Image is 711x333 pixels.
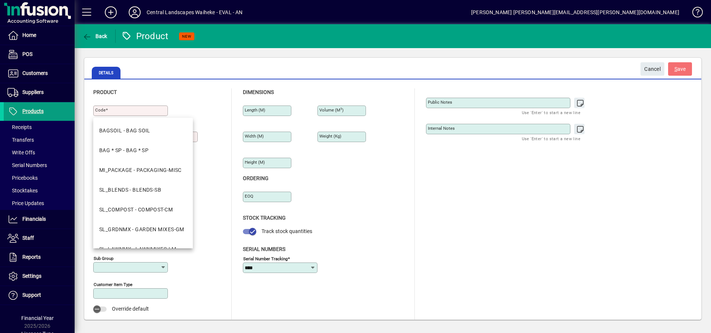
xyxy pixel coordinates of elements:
[123,6,147,19] button: Profile
[245,107,265,113] mat-label: Length (m)
[243,215,286,221] span: Stock Tracking
[4,210,75,229] a: Financials
[4,229,75,248] a: Staff
[93,239,193,259] mat-option: SL_LAWNMX - LAWNMIXES-LM
[4,172,75,184] a: Pricebooks
[121,30,169,42] div: Product
[4,146,75,159] a: Write Offs
[99,206,173,214] div: SL_COMPOST - COMPOST-CM
[261,228,312,234] span: Track stock quantities
[94,282,132,287] mat-label: Customer Item Type
[674,63,686,75] span: ave
[93,121,193,141] mat-option: BAGSOIL - BAG SOIL
[674,66,677,72] span: S
[82,33,107,39] span: Back
[4,197,75,210] a: Price Updates
[22,51,32,57] span: POS
[92,67,120,79] span: Details
[245,133,264,139] mat-label: Width (m)
[95,107,106,113] mat-label: Code
[245,194,253,199] mat-label: EOQ
[428,126,455,131] mat-label: Internal Notes
[319,133,341,139] mat-label: Weight (Kg)
[99,226,184,233] div: SL_GRDNMX - GARDEN MIXES-GM
[93,89,117,95] span: Product
[7,175,38,181] span: Pricebooks
[522,134,580,143] mat-hint: Use 'Enter' to start a new line
[81,29,109,43] button: Back
[4,248,75,267] a: Reports
[22,32,36,38] span: Home
[99,166,182,174] div: MI_PACKAGE - PACKAGING-MISC
[93,180,193,200] mat-option: SL_BLENDS - BLENDS-SB
[93,160,193,180] mat-option: MI_PACKAGE - PACKAGING-MISC
[182,34,191,39] span: NEW
[243,256,288,261] mat-label: Serial Number tracking
[4,121,75,133] a: Receipts
[428,100,452,105] mat-label: Public Notes
[4,83,75,102] a: Suppliers
[22,292,41,298] span: Support
[93,220,193,239] mat-option: SL_GRDNMX - GARDEN MIXES-GM
[522,108,580,117] mat-hint: Use 'Enter' to start a new line
[7,162,47,168] span: Serial Numbers
[22,235,34,241] span: Staff
[4,286,75,305] a: Support
[4,133,75,146] a: Transfers
[99,127,150,135] div: BAGSOIL - BAG SOIL
[4,64,75,83] a: Customers
[22,70,48,76] span: Customers
[4,184,75,197] a: Stocktakes
[4,267,75,286] a: Settings
[4,45,75,64] a: POS
[7,188,38,194] span: Stocktakes
[22,89,44,95] span: Suppliers
[668,62,692,76] button: Save
[4,26,75,45] a: Home
[340,107,342,111] sup: 3
[99,245,176,253] div: SL_LAWNMX - LAWNMIXES-LM
[93,200,193,220] mat-option: SL_COMPOST - COMPOST-CM
[7,200,44,206] span: Price Updates
[22,273,41,279] span: Settings
[94,256,113,261] mat-label: Sub group
[75,29,116,43] app-page-header-button: Back
[319,107,344,113] mat-label: Volume (m )
[99,6,123,19] button: Add
[7,137,34,143] span: Transfers
[471,6,679,18] div: [PERSON_NAME] [PERSON_NAME][EMAIL_ADDRESS][PERSON_NAME][DOMAIN_NAME]
[640,62,664,76] button: Cancel
[21,315,54,321] span: Financial Year
[22,254,41,260] span: Reports
[4,159,75,172] a: Serial Numbers
[99,147,148,154] div: BAG * SP - BAG * SP
[7,124,32,130] span: Receipts
[22,108,44,114] span: Products
[243,246,285,252] span: Serial Numbers
[147,6,243,18] div: Central Landscapes Waiheke - EVAL - AN
[112,306,149,312] span: Override default
[644,63,661,75] span: Cancel
[93,141,193,160] mat-option: BAG * SP - BAG * SP
[243,175,269,181] span: Ordering
[99,186,161,194] div: SL_BLENDS - BLENDS-SB
[243,89,274,95] span: Dimensions
[22,216,46,222] span: Financials
[245,160,265,165] mat-label: Height (m)
[7,150,35,155] span: Write Offs
[687,1,702,26] a: Knowledge Base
